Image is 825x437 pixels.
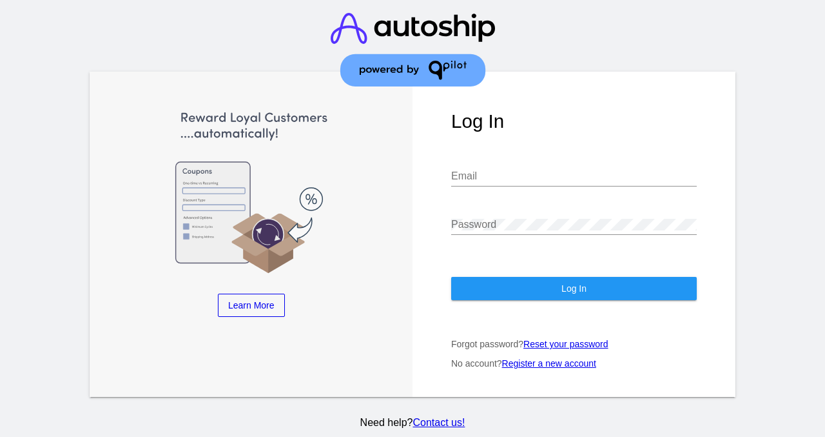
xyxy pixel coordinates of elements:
[451,358,697,369] p: No account?
[451,110,697,132] h1: Log In
[218,294,285,317] a: Learn More
[412,417,465,428] a: Contact us!
[128,110,374,274] img: Apply Coupons Automatically to Scheduled Orders with QPilot
[502,358,596,369] a: Register a new account
[228,300,275,310] span: Learn More
[451,277,697,300] button: Log In
[523,339,608,349] a: Reset your password
[451,339,697,349] p: Forgot password?
[451,170,697,182] input: Email
[561,283,587,294] span: Log In
[87,417,738,429] p: Need help?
